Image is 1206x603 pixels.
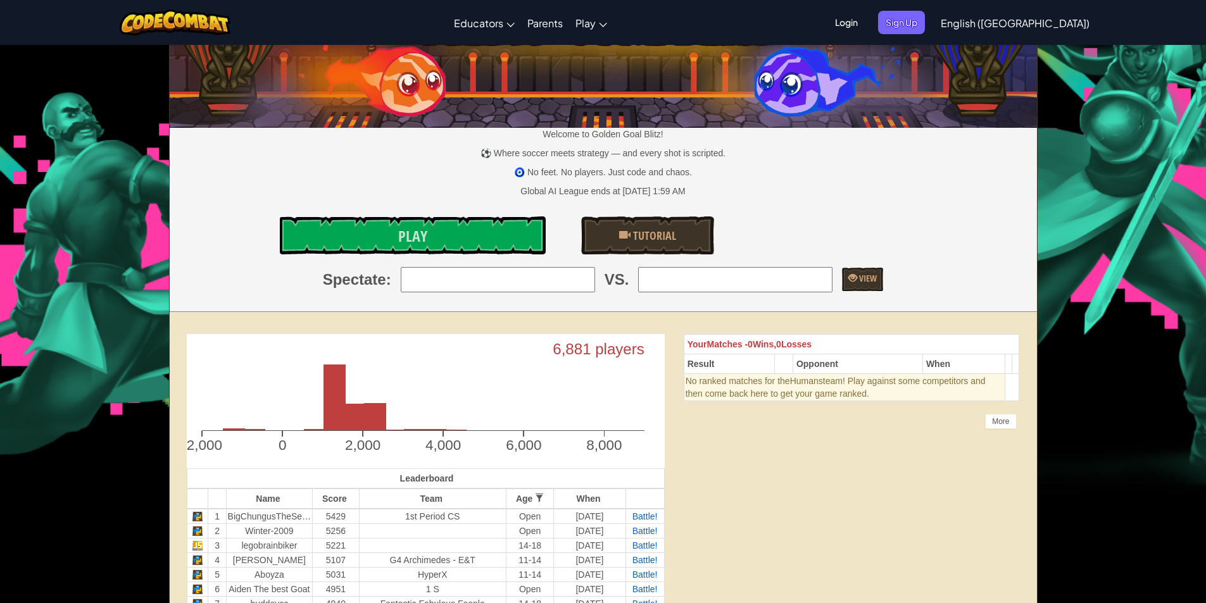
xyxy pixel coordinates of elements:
[686,376,986,399] span: team! Play against some competitors and then come back here to get your game ranked.
[226,581,313,596] td: Aiden The best Goat
[554,538,625,552] td: [DATE]
[425,437,461,453] text: 4,000
[688,339,707,349] span: Your
[208,552,226,567] td: 4
[323,269,386,290] span: Spectate
[506,509,554,524] td: Open
[985,414,1016,429] div: More
[684,374,1005,401] td: Humans
[520,185,685,197] div: Global AI League ends at [DATE] 1:59 AM
[586,437,622,453] text: 8,000
[359,552,506,567] td: G4 Archimedes - E&T
[400,473,454,483] span: Leaderboard
[226,488,313,509] th: Name
[208,538,226,552] td: 3
[941,16,1090,30] span: English ([GEOGRAPHIC_DATA])
[208,523,226,538] td: 2
[581,216,714,254] a: Tutorial
[506,538,554,552] td: 14-18
[554,567,625,581] td: [DATE]
[554,523,625,538] td: [DATE]
[684,335,1019,354] th: 0 0
[208,581,226,596] td: 6
[684,354,774,374] th: Result
[707,339,748,349] span: Matches -
[569,6,613,40] a: Play
[506,552,554,567] td: 11-14
[554,581,625,596] td: [DATE]
[398,226,427,246] span: Play
[208,509,226,524] td: 1
[226,567,313,581] td: Aboyza
[753,339,776,349] span: Wins,
[632,540,658,550] a: Battle!
[448,6,521,40] a: Educators
[208,567,226,581] td: 5
[506,581,554,596] td: Open
[313,581,359,596] td: 4951
[313,552,359,567] td: 5107
[686,376,790,386] span: No ranked matches for the
[632,555,658,565] a: Battle!
[554,552,625,567] td: [DATE]
[506,567,554,581] td: 11-14
[120,9,230,35] img: CodeCombat logo
[313,523,359,538] td: 5256
[182,437,222,453] text: -2,000
[359,567,506,581] td: HyperX
[878,11,925,34] button: Sign Up
[506,523,554,538] td: Open
[170,166,1037,178] p: 🧿 No feet. No players. Just code and chaos.
[632,511,658,521] a: Battle!
[632,569,658,580] a: Battle!
[506,437,541,453] text: 6,000
[605,269,629,290] span: VS.
[226,523,313,538] td: Winter-2009
[313,538,359,552] td: 5221
[313,488,359,509] th: Score
[575,16,596,30] span: Play
[454,16,503,30] span: Educators
[226,509,313,524] td: BigChungusTheSecond
[827,11,865,34] button: Login
[781,339,812,349] span: Losses
[521,6,569,40] a: Parents
[226,552,313,567] td: [PERSON_NAME]
[359,581,506,596] td: 1 S
[278,437,286,453] text: 0
[359,488,506,509] th: Team
[632,526,658,536] a: Battle!
[359,509,506,524] td: 1st Period CS
[553,340,644,357] text: 6,881 players
[922,354,1005,374] th: When
[793,354,922,374] th: Opponent
[554,488,625,509] th: When
[226,538,313,552] td: legobrainbiker
[170,128,1037,140] p: Welcome to Golden Goal Blitz!
[632,584,658,594] a: Battle!
[506,488,554,509] th: Age
[313,509,359,524] td: 5429
[345,437,380,453] text: 2,000
[934,6,1096,40] a: English ([GEOGRAPHIC_DATA])
[554,509,625,524] td: [DATE]
[857,272,877,284] span: View
[631,228,676,244] span: Tutorial
[386,269,391,290] span: :
[170,147,1037,159] p: ⚽ Where soccer meets strategy — and every shot is scripted.
[313,567,359,581] td: 5031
